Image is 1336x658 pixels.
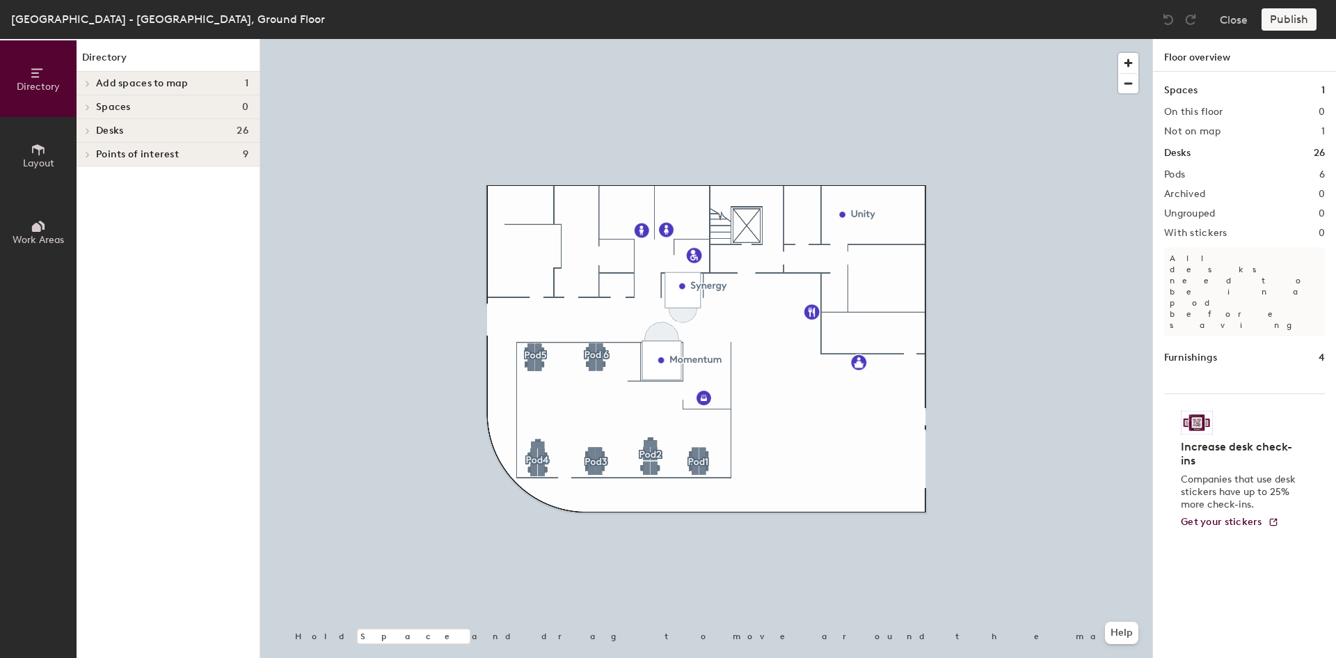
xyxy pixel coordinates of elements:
[1321,126,1325,137] h2: 1
[96,102,131,113] span: Spaces
[1319,208,1325,219] h2: 0
[1181,517,1279,528] a: Get your stickers
[1105,622,1138,644] button: Help
[1164,228,1227,239] h2: With stickers
[1164,208,1216,219] h2: Ungrouped
[1181,516,1262,528] span: Get your stickers
[1181,473,1300,511] p: Companies that use desk stickers have up to 25% more check-ins.
[242,102,248,113] span: 0
[1164,126,1220,137] h2: Not on map
[77,50,260,72] h1: Directory
[96,125,123,136] span: Desks
[243,149,248,160] span: 9
[1164,169,1185,180] h2: Pods
[1319,350,1325,366] h1: 4
[1220,8,1248,31] button: Close
[1184,13,1198,26] img: Redo
[1319,189,1325,200] h2: 0
[245,78,248,89] span: 1
[1319,107,1325,118] h2: 0
[1161,13,1175,26] img: Undo
[1181,440,1300,468] h4: Increase desk check-ins
[1164,247,1325,336] p: All desks need to be in a pod before saving
[1164,189,1205,200] h2: Archived
[23,157,54,169] span: Layout
[96,149,179,160] span: Points of interest
[13,234,64,246] span: Work Areas
[1164,107,1223,118] h2: On this floor
[1153,39,1336,72] h1: Floor overview
[1321,83,1325,98] h1: 1
[11,10,325,28] div: [GEOGRAPHIC_DATA] - [GEOGRAPHIC_DATA], Ground Floor
[1164,83,1198,98] h1: Spaces
[96,78,189,89] span: Add spaces to map
[1319,169,1325,180] h2: 6
[1164,146,1191,161] h1: Desks
[17,81,60,93] span: Directory
[1314,146,1325,161] h1: 26
[1164,350,1217,366] h1: Furnishings
[237,125,248,136] span: 26
[1319,228,1325,239] h2: 0
[1181,411,1213,434] img: Sticker logo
